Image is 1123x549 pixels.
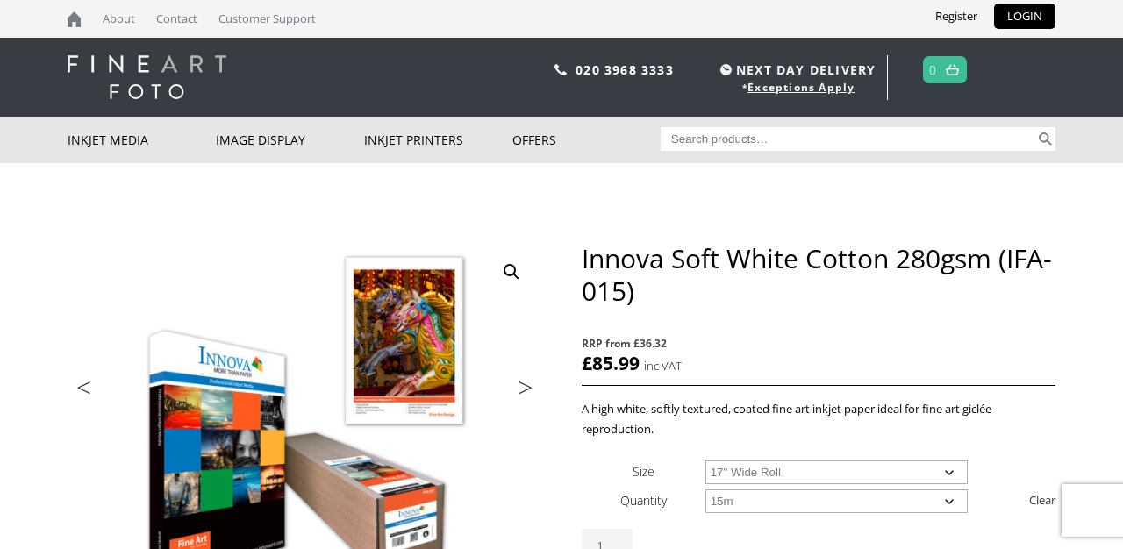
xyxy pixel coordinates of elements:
[582,242,1055,307] h1: Innova Soft White Cotton 280gsm (IFA-015)
[582,351,592,375] span: £
[582,351,640,375] bdi: 85.99
[620,492,667,509] label: Quantity
[512,117,661,163] a: Offers
[922,4,991,29] a: Register
[496,256,527,288] a: View full-screen image gallery
[68,117,216,163] a: Inkjet Media
[68,55,226,99] img: logo-white.svg
[364,117,512,163] a: Inkjet Printers
[582,333,1055,353] span: RRP from £36.32
[929,57,937,82] a: 0
[720,64,732,75] img: time.svg
[554,64,567,75] img: phone.svg
[747,80,855,95] a: Exceptions Apply
[1029,486,1055,514] a: Clear options
[576,61,674,78] a: 020 3968 3333
[994,4,1055,29] a: LOGIN
[946,64,959,75] img: basket.svg
[716,60,876,80] span: NEXT DAY DELIVERY
[633,463,654,480] label: Size
[661,127,1036,151] input: Search products…
[1035,127,1055,151] button: Search
[582,399,1055,439] p: A high white, softly textured, coated fine art inkjet paper ideal for fine art giclée reproduction.
[216,117,364,163] a: Image Display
